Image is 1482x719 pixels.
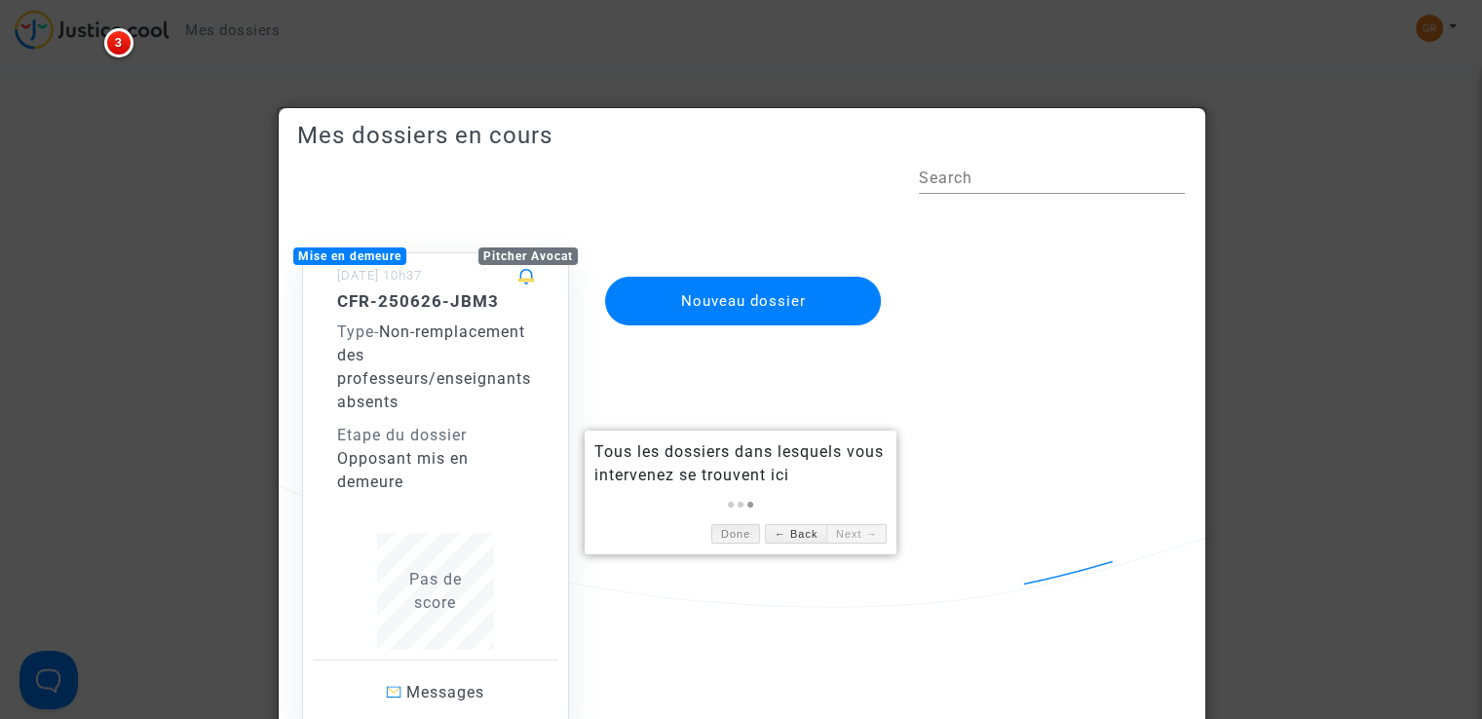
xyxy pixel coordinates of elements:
[337,322,374,341] span: Type
[293,247,406,265] div: Mise en demeure
[337,447,534,494] div: Opposant mis en demeure
[337,291,534,311] h5: CFR-250626-JBM3
[297,122,1185,150] h3: Mes dossiers en cours
[337,322,379,341] span: -
[826,524,887,545] a: Next →
[337,322,531,411] span: Non-remplacement des professeurs/enseignants absents
[711,524,760,545] a: Done
[406,683,484,701] span: Messages
[337,268,422,283] small: [DATE] 10h37
[605,277,882,325] button: Nouveau dossier
[104,28,133,57] span: 3
[594,440,887,487] div: Tous les dossiers dans lesquels vous intervenez se trouvent ici
[603,264,884,283] a: Nouveau dossier
[765,524,826,545] a: ← Back
[478,247,578,265] div: Pitcher Avocat
[409,570,462,612] span: Pas de score
[337,424,534,447] div: Etape du dossier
